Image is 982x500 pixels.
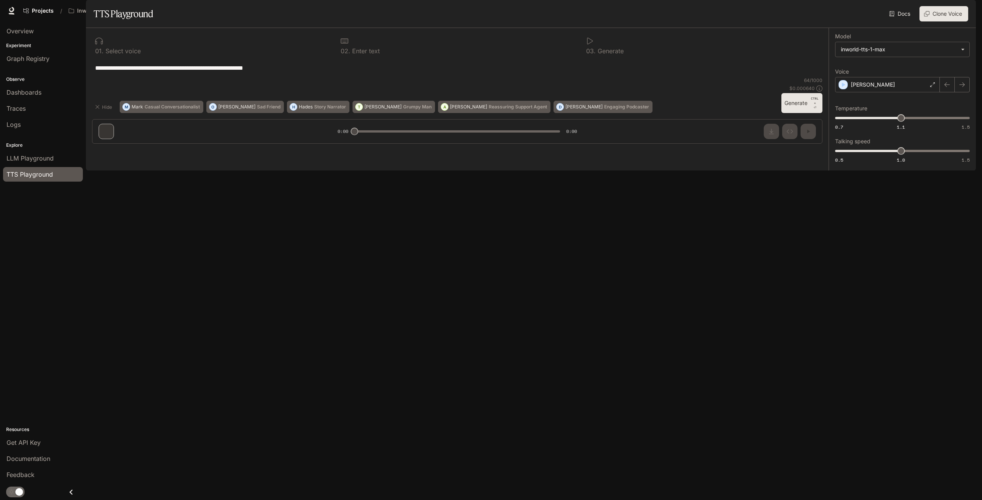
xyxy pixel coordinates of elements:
[353,101,435,113] button: T[PERSON_NAME]Grumpy Man
[835,139,870,144] p: Talking speed
[257,105,280,109] p: Sad Friend
[841,46,957,53] div: inworld-tts-1-max
[290,101,297,113] div: H
[287,101,349,113] button: HHadesStory Narrator
[811,96,819,105] p: CTRL +
[441,101,448,113] div: A
[811,96,819,110] p: ⏎
[132,105,143,109] p: Mark
[145,105,200,109] p: Casual Conversationalist
[356,101,362,113] div: T
[604,105,649,109] p: Engaging Podcaster
[350,48,380,54] p: Enter text
[450,105,487,109] p: [PERSON_NAME]
[403,105,432,109] p: Grumpy Man
[888,6,913,21] a: Docs
[32,8,54,14] span: Projects
[565,105,603,109] p: [PERSON_NAME]
[835,69,849,74] p: Voice
[438,101,550,113] button: A[PERSON_NAME]Reassuring Support Agent
[804,77,822,84] p: 64 / 1000
[897,124,905,130] span: 1.1
[781,93,822,113] button: GenerateCTRL +⏎
[789,85,815,92] p: $ 0.000640
[20,3,57,18] a: Go to projects
[962,157,970,163] span: 1.5
[835,124,843,130] span: 0.7
[851,81,895,89] p: [PERSON_NAME]
[919,6,968,21] button: Clone Voice
[206,101,284,113] button: O[PERSON_NAME]Sad Friend
[962,124,970,130] span: 1.5
[314,105,346,109] p: Story Narrator
[95,48,104,54] p: 0 1 .
[123,101,130,113] div: M
[94,6,153,21] h1: TTS Playground
[218,105,255,109] p: [PERSON_NAME]
[835,157,843,163] span: 0.5
[65,3,132,18] button: All workspaces
[835,34,851,39] p: Model
[364,105,402,109] p: [PERSON_NAME]
[104,48,141,54] p: Select voice
[92,101,117,113] button: Hide
[554,101,652,113] button: D[PERSON_NAME]Engaging Podcaster
[57,7,65,15] div: /
[835,106,867,111] p: Temperature
[596,48,624,54] p: Generate
[341,48,350,54] p: 0 2 .
[489,105,547,109] p: Reassuring Support Agent
[897,157,905,163] span: 1.0
[299,105,313,109] p: Hades
[557,101,563,113] div: D
[586,48,596,54] p: 0 3 .
[835,42,969,57] div: inworld-tts-1-max
[120,101,203,113] button: MMarkCasual Conversationalist
[77,8,120,14] p: Inworld AI Demos
[209,101,216,113] div: O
